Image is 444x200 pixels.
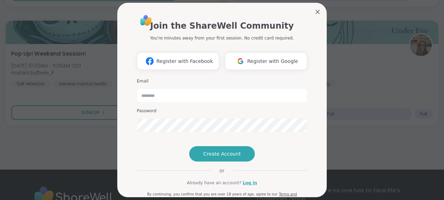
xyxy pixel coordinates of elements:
h3: Email [137,78,307,84]
span: Register with Facebook [156,58,213,65]
p: You're minutes away from your first session. No credit card required. [150,35,294,41]
span: Already have an account? [187,180,241,186]
h3: Password [137,108,307,114]
h1: Join the ShareWell Community [150,20,294,32]
img: ShareWell Logomark [234,55,247,67]
img: ShareWell Logomark [143,55,156,67]
button: Register with Google [225,52,307,70]
span: Create Account [203,150,241,157]
button: Create Account [189,146,255,162]
img: ShareWell Logo [138,13,154,28]
a: Log in [243,180,257,186]
span: By continuing, you confirm that you are over 18 years of age, agree to our [147,192,277,196]
span: or [211,167,233,174]
span: Register with Google [247,58,298,65]
button: Register with Facebook [137,52,219,70]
